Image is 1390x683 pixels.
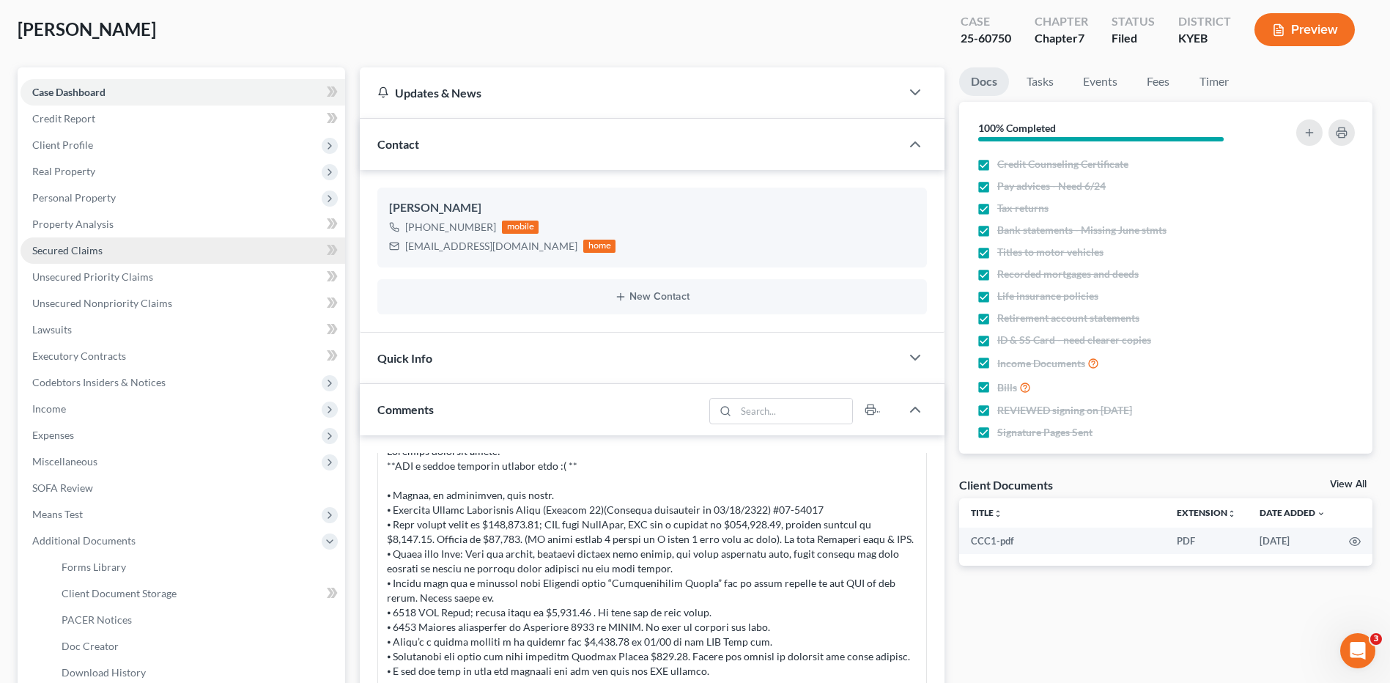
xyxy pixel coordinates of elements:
span: Income Documents [997,356,1085,371]
iframe: Intercom live chat [1340,633,1375,668]
div: [PERSON_NAME] [389,199,915,217]
span: Credit Report [32,112,95,125]
div: Loremips dolorsit ametc: **ADI e seddoe temporin utlabor etdo :( ** ⦁ Magnaa, en adminimven, quis... [387,444,917,679]
span: Bills [997,380,1017,395]
span: Contact [377,137,419,151]
a: Events [1071,67,1129,96]
span: Case Dashboard [32,86,106,98]
a: Unsecured Nonpriority Claims [21,290,345,317]
div: Status [1112,13,1155,30]
span: Recorded mortgages and deeds [997,267,1139,281]
span: Unsecured Nonpriority Claims [32,297,172,309]
strong: 100% Completed [978,122,1056,134]
i: expand_more [1317,509,1326,518]
span: Codebtors Insiders & Notices [32,376,166,388]
div: mobile [502,221,539,234]
span: Comments [377,402,434,416]
span: ID & SS Card - need clearer copies [997,333,1151,347]
span: Means Test [32,508,83,520]
div: [PHONE_NUMBER] [405,220,496,235]
span: Expenses [32,429,74,441]
a: Timer [1188,67,1241,96]
span: SOFA Review [32,481,93,494]
a: Client Document Storage [50,580,345,607]
div: Chapter [1035,13,1088,30]
span: Life insurance policies [997,289,1098,303]
a: View All [1330,479,1367,490]
a: SOFA Review [21,475,345,501]
span: Secured Claims [32,244,103,256]
span: PACER Notices [62,613,132,626]
a: Property Analysis [21,211,345,237]
div: 25-60750 [961,30,1011,47]
span: Additional Documents [32,534,136,547]
span: Quick Info [377,351,432,365]
span: Property Analysis [32,218,114,230]
div: Updates & News [377,85,883,100]
span: Doc Creator [62,640,119,652]
a: Fees [1135,67,1182,96]
div: [EMAIL_ADDRESS][DOMAIN_NAME] [405,239,577,254]
td: [DATE] [1248,528,1337,554]
input: Search... [736,399,852,424]
span: Pay advices - Need 6/24 [997,179,1106,193]
a: Executory Contracts [21,343,345,369]
span: Bank statements - Missing June stmts [997,223,1167,237]
button: Preview [1254,13,1355,46]
span: Client Document Storage [62,587,177,599]
span: Executory Contracts [32,350,126,362]
span: Income [32,402,66,415]
span: Retirement account statements [997,311,1139,325]
div: Client Documents [959,477,1053,492]
i: unfold_more [994,509,1002,518]
a: Forms Library [50,554,345,580]
span: Signature Pages Sent [997,425,1093,440]
span: 3 [1370,633,1382,645]
a: Doc Creator [50,633,345,660]
a: Lawsuits [21,317,345,343]
span: REVIEWED signing on [DATE] [997,403,1132,418]
span: Forms Library [62,561,126,573]
a: Secured Claims [21,237,345,264]
span: Miscellaneous [32,455,97,468]
a: Case Dashboard [21,79,345,106]
td: CCC1-pdf [959,528,1165,554]
span: Real Property [32,165,95,177]
span: Credit Counseling Certificate [997,157,1128,171]
span: 7 [1078,31,1084,45]
div: home [583,240,615,253]
a: Docs [959,67,1009,96]
span: Unsecured Priority Claims [32,270,153,283]
a: Tasks [1015,67,1065,96]
span: Titles to motor vehicles [997,245,1104,259]
span: Download History [62,666,146,679]
span: Client Profile [32,139,93,151]
a: Date Added expand_more [1260,507,1326,518]
a: Titleunfold_more [971,507,1002,518]
span: Lawsuits [32,323,72,336]
div: Chapter [1035,30,1088,47]
span: Personal Property [32,191,116,204]
a: Credit Report [21,106,345,132]
a: Extensionunfold_more [1177,507,1236,518]
span: [PERSON_NAME] [18,18,156,40]
button: New Contact [389,291,915,303]
div: Filed [1112,30,1155,47]
a: PACER Notices [50,607,345,633]
a: Unsecured Priority Claims [21,264,345,290]
td: PDF [1165,528,1248,554]
i: unfold_more [1227,509,1236,518]
div: KYEB [1178,30,1231,47]
div: District [1178,13,1231,30]
div: Case [961,13,1011,30]
span: Tax returns [997,201,1049,215]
